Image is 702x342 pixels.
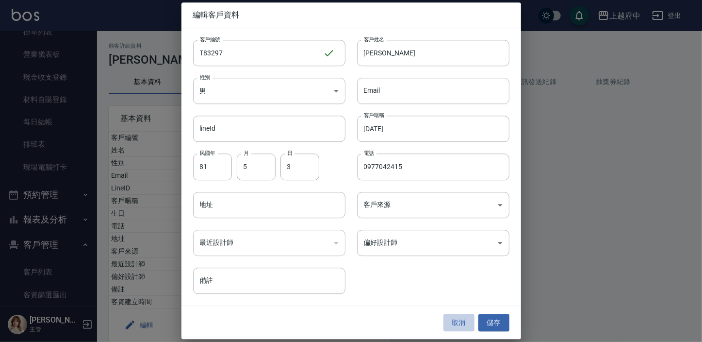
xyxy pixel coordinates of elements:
button: 取消 [443,314,474,332]
span: 編輯客戶資料 [193,10,509,20]
label: 客戶暱稱 [364,112,384,119]
label: 客戶編號 [200,35,220,43]
div: 男 [193,78,345,104]
button: 儲存 [478,314,509,332]
label: 日 [287,150,292,157]
label: 客戶姓名 [364,35,384,43]
label: 月 [244,150,248,157]
label: 性別 [200,73,210,81]
label: 電話 [364,150,374,157]
label: 民國年 [200,150,215,157]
